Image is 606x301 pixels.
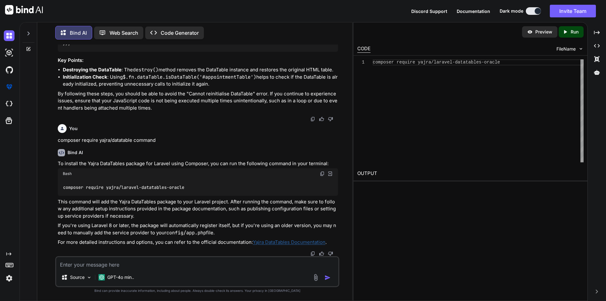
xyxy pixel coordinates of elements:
[55,288,339,293] p: Bind can provide inaccurate information, including about people. Always double-check its answers....
[571,29,579,35] p: Run
[98,274,105,280] img: GPT-4o mini
[457,8,490,15] button: Documentation
[161,29,199,37] p: Code Generator
[63,67,122,73] strong: Destroying the DataTable
[411,9,447,14] span: Discord Support
[58,57,338,64] h3: Key Points:
[110,29,138,37] p: Web Search
[328,117,333,122] img: dislike
[4,273,15,284] img: settings
[4,99,15,109] img: cloudideIcon
[550,5,596,17] button: Invite Team
[373,60,500,65] span: composer require yajra/laravel-datatables-oracle
[357,59,365,65] div: 1
[556,46,576,52] span: FileName
[58,239,338,246] p: For more detailed instructions and options, you can refer to the official documentation: .
[68,149,83,156] h6: Bind AI
[133,67,158,73] code: destroy()
[63,184,185,191] code: composer require yajra/laravel-datatables-oracle
[4,81,15,92] img: premium
[578,46,584,51] img: chevron down
[58,198,338,220] p: This command will add the Yajra DataTables package to your Laravel project. After running the com...
[58,90,338,112] p: By following these steps, you should be able to avoid the "Cannot reinitialise DataTable" error. ...
[457,9,490,14] span: Documentation
[63,171,72,176] span: Bash
[63,66,338,74] li: : The method removes the DataTable instance and restores the original HTML table.
[312,274,319,281] img: attachment
[320,171,325,176] img: copy
[535,29,552,35] p: Preview
[70,29,87,37] p: Bind AI
[123,74,256,80] code: $.fn.dataTable.isDataTable('#appointmentTable')
[310,117,315,122] img: copy
[58,160,338,167] p: To install the Yajra DataTables package for Laravel using Composer, you can run the following com...
[357,45,371,53] div: CODE
[4,64,15,75] img: githubDark
[63,74,107,80] strong: Initialization Check
[4,30,15,41] img: darkChat
[324,274,331,281] img: icon
[86,275,92,280] img: Pick Models
[327,171,333,177] img: Open in Browser
[5,5,43,15] img: Bind AI
[4,47,15,58] img: darkAi-studio
[353,166,587,181] h2: OUTPUT
[58,137,338,144] p: composer require yajra/datatable command
[319,251,324,256] img: like
[58,222,338,236] p: If you're using Laravel 8 or later, the package will automatically register itself, but if you're...
[500,8,523,14] span: Dark mode
[310,251,315,256] img: copy
[328,251,333,256] img: dislike
[69,125,78,132] h6: You
[527,29,533,35] img: preview
[70,274,85,280] p: Source
[107,274,134,280] p: GPT-4o min..
[166,230,206,236] code: config/app.php
[411,8,447,15] button: Discord Support
[63,74,338,88] li: : Using helps to check if the DataTable is already initialized, preventing unnecessary calls to i...
[319,117,324,122] img: like
[253,239,325,245] a: Yajra DataTables Documentation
